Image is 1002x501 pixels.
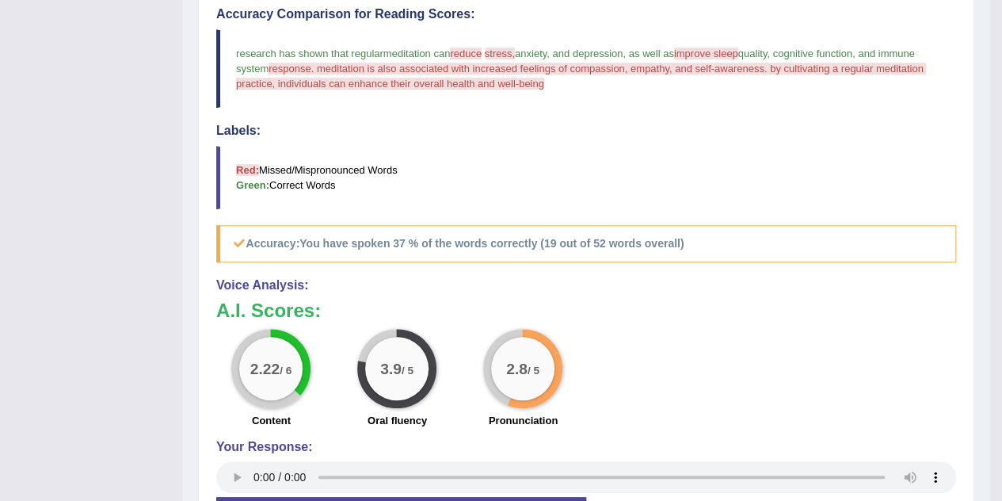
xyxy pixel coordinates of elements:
span: and depression [552,48,623,59]
span: anxiety [515,48,547,59]
h4: Your Response: [216,440,956,454]
b: You have spoken 37 % of the words correctly (19 out of 52 words overall) [299,237,684,250]
span: reduce [450,48,482,59]
span: response. meditation is also associated with increased feelings of compassion, empathy, and self-... [236,63,926,90]
h4: Labels: [216,124,956,138]
h4: Accuracy Comparison for Reading Scores: [216,7,956,21]
b: Red: [236,164,259,176]
b: Green: [236,179,269,191]
h4: Voice Analysis: [216,278,956,293]
span: , [623,48,626,59]
b: A.I. Scores: [216,300,321,321]
h5: Accuracy: [216,225,956,262]
span: stress, [485,48,515,59]
span: research has shown that regular [236,48,383,59]
label: Oral fluency [368,413,427,428]
span: as well as [629,48,674,59]
span: improve sleep [674,48,738,59]
span: quality [738,48,768,59]
label: Pronunciation [489,413,558,428]
label: Content [252,413,291,428]
small: / 5 [528,365,539,377]
big: 2.8 [507,360,528,377]
span: , [547,48,550,59]
span: meditation can [383,48,451,59]
small: / 5 [402,365,413,377]
small: / 6 [280,365,292,377]
span: , [852,48,855,59]
span: cognitive function [772,48,852,59]
big: 3.9 [381,360,402,377]
big: 2.22 [250,360,280,377]
span: , [767,48,770,59]
blockquote: Missed/Mispronounced Words Correct Words [216,146,956,209]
